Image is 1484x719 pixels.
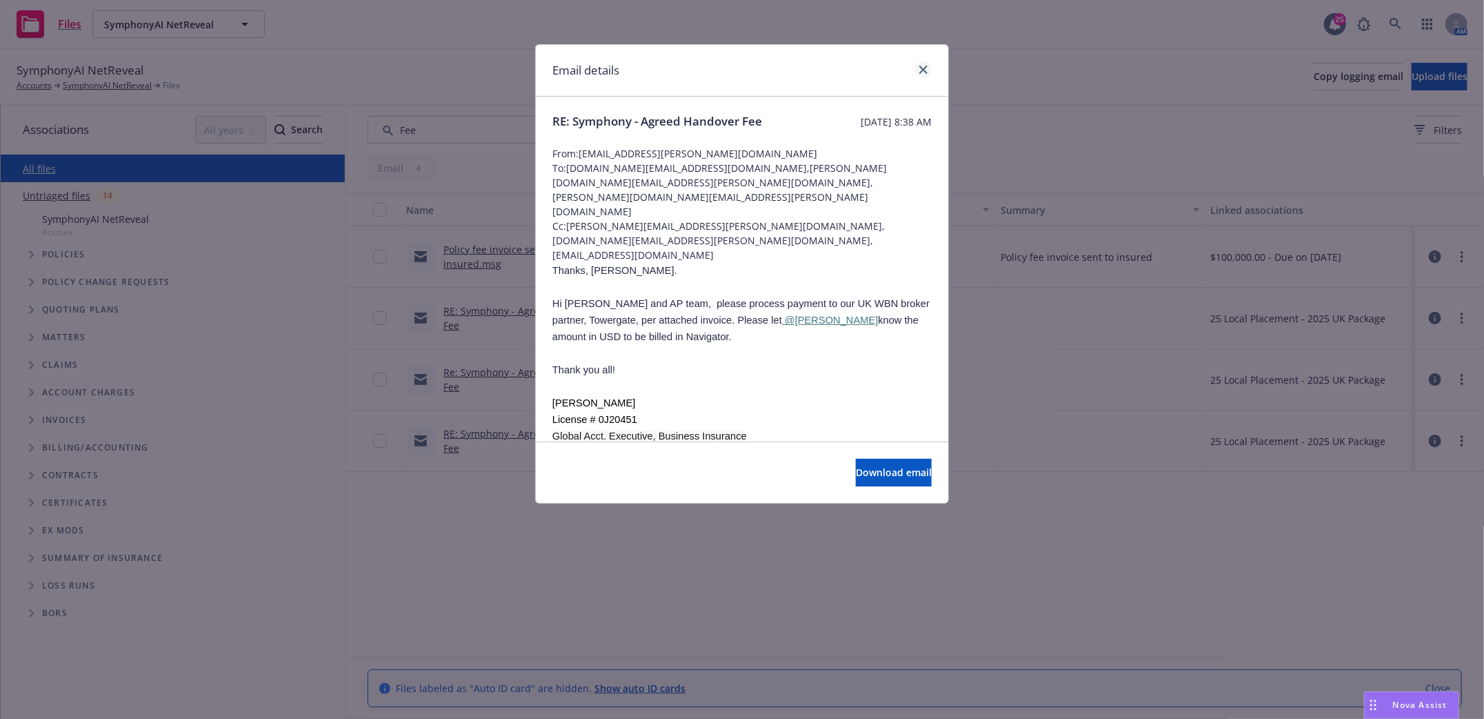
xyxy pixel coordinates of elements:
span: RE: Symphony - Agreed Handover Fee [552,113,762,130]
span: Cc: [PERSON_NAME][EMAIL_ADDRESS][PERSON_NAME][DOMAIN_NAME],[DOMAIN_NAME][EMAIL_ADDRESS][PERSON_NA... [552,219,932,262]
span: Thanks, [PERSON_NAME]. [552,265,677,276]
a: close [915,61,932,78]
span: To: [DOMAIN_NAME][EMAIL_ADDRESS][DOMAIN_NAME],[PERSON_NAME][DOMAIN_NAME][EMAIL_ADDRESS][PERSON_NA... [552,161,932,219]
span: Hi [PERSON_NAME] and AP team, please process payment to our UK WBN broker partner, Towergate, per... [552,298,930,342]
button: Nova Assist [1364,691,1459,719]
span: License # 0J20451 [552,414,637,425]
span: Global Acct. Executive, Business Insurance [552,431,747,442]
span: Download email [856,466,932,479]
div: Drag to move [1365,692,1382,718]
button: Download email [856,459,932,486]
span: Thank you all! [552,364,615,375]
a: @[PERSON_NAME] [782,315,879,326]
span: [DATE] 8:38 AM [861,115,932,129]
span: @[PERSON_NAME] [785,315,878,326]
h1: Email details [552,61,619,79]
span: [PERSON_NAME] [552,397,636,408]
span: From: [EMAIL_ADDRESS][PERSON_NAME][DOMAIN_NAME] [552,146,932,161]
span: Nova Assist [1393,699,1447,711]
